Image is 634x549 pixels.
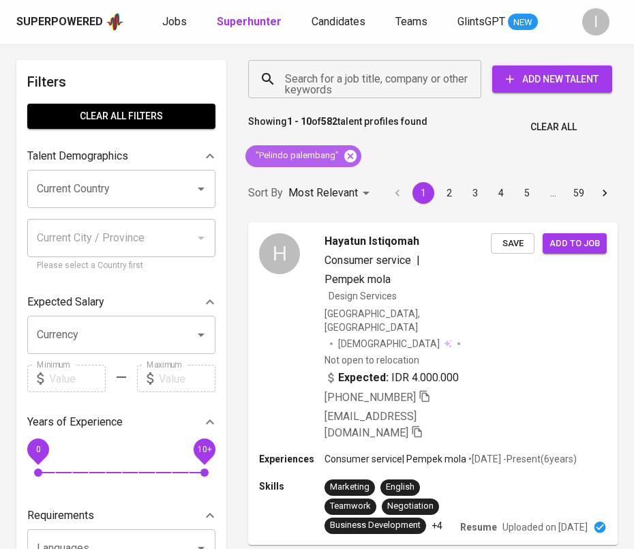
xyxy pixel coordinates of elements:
span: Clear All [530,119,577,136]
b: Superhunter [217,15,282,28]
a: Superhunter [217,14,284,31]
button: Go to page 59 [568,182,590,204]
a: Jobs [162,14,190,31]
div: Business Development [330,519,421,532]
a: Teams [395,14,430,31]
span: Candidates [312,15,365,28]
img: app logo [106,12,124,32]
div: Requirements [27,502,215,529]
div: [GEOGRAPHIC_DATA], [GEOGRAPHIC_DATA] [324,307,491,334]
span: Pempek mola [324,273,391,286]
span: [DEMOGRAPHIC_DATA] [338,337,442,351]
span: GlintsGPT [457,15,505,28]
button: Add to job [543,233,607,254]
p: Requirements [27,507,94,524]
div: Teamwork [330,500,371,513]
h6: Filters [27,71,215,93]
span: Add to job [549,236,600,252]
p: Skills [259,479,324,493]
button: Save [491,233,534,254]
div: "Pelindo palembang" [245,145,361,167]
button: Go to page 2 [438,182,460,204]
p: Consumer service | Pempek mola [324,452,466,466]
button: Go to next page [594,182,616,204]
button: Open [192,179,211,198]
input: Value [159,365,215,392]
button: Go to page 3 [464,182,486,204]
p: Showing of talent profiles found [248,115,427,140]
span: Jobs [162,15,187,28]
span: "Pelindo palembang" [245,149,347,162]
div: … [542,186,564,200]
a: GlintsGPT NEW [457,14,538,31]
p: Sort By [248,185,283,201]
b: 582 [321,116,337,127]
button: Go to page 4 [490,182,512,204]
span: Save [498,236,528,252]
p: Talent Demographics [27,148,128,164]
div: Marketing [330,481,369,494]
nav: pagination navigation [384,182,618,204]
div: Years of Experience [27,409,215,436]
div: Superpowered [16,14,103,30]
a: HHayatun IstiqomahConsumer service|Pempek molaDesign Services[GEOGRAPHIC_DATA], [GEOGRAPHIC_DATA]... [248,222,618,545]
div: Negotiation [387,500,434,513]
span: Consumer service [324,254,411,267]
span: Clear All filters [38,108,205,125]
span: Design Services [329,291,397,301]
div: Expected Salary [27,288,215,316]
div: Talent Demographics [27,143,215,170]
div: IDR 4.000.000 [324,370,459,386]
p: Resume [460,520,497,534]
a: Candidates [312,14,368,31]
div: Most Relevant [288,181,374,206]
button: Go to page 5 [516,182,538,204]
span: [PHONE_NUMBER] [324,391,416,404]
div: I [582,8,609,35]
p: Uploaded on [DATE] [502,520,588,534]
button: Clear All [525,115,582,140]
span: 10+ [197,445,211,454]
a: Superpoweredapp logo [16,12,124,32]
span: 0 [35,445,40,454]
b: 1 - 10 [287,116,312,127]
b: Expected: [338,370,389,386]
span: | [417,252,420,269]
p: +4 [432,519,442,533]
p: Years of Experience [27,414,123,430]
span: Hayatun Istiqomah [324,233,419,250]
div: English [386,481,414,494]
button: Clear All filters [27,104,215,129]
p: Experiences [259,452,324,466]
div: H [259,233,300,274]
button: page 1 [412,182,434,204]
span: Add New Talent [503,71,601,88]
p: Please select a Country first [37,259,206,273]
button: Add New Talent [492,65,612,93]
p: Most Relevant [288,185,358,201]
input: Value [49,365,106,392]
span: NEW [508,16,538,29]
span: Teams [395,15,427,28]
p: • [DATE] - Present ( 6 years ) [466,452,577,466]
button: Open [192,325,211,344]
span: [EMAIL_ADDRESS][DOMAIN_NAME] [324,410,417,439]
p: Not open to relocation [324,353,419,367]
p: Expected Salary [27,294,104,310]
